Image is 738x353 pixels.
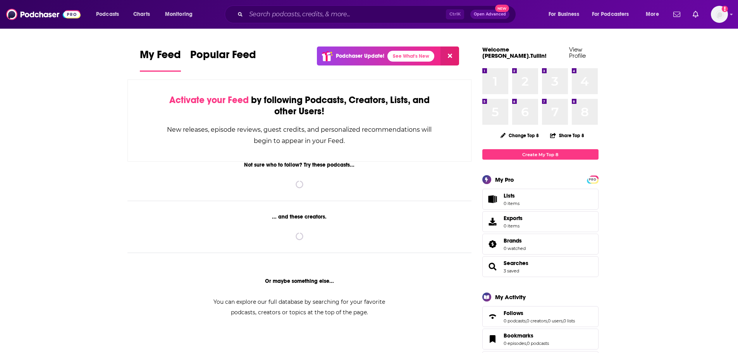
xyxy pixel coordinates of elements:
a: Bookmarks [485,334,501,344]
a: Lists [482,189,599,210]
div: New releases, episode reviews, guest credits, and personalized recommendations will begin to appe... [167,124,433,146]
span: Lists [504,192,520,199]
button: open menu [91,8,129,21]
a: View Profile [569,46,586,59]
span: More [646,9,659,20]
a: Charts [128,8,155,21]
a: 0 lists [563,318,575,324]
span: Brands [504,237,522,244]
a: Welcome [PERSON_NAME].Tullin! [482,46,547,59]
a: 0 watched [504,246,526,251]
span: 0 items [504,201,520,206]
img: Podchaser - Follow, Share and Rate Podcasts [6,7,81,22]
a: Brands [485,239,501,250]
span: Logged in as Maria.Tullin [711,6,728,23]
button: open menu [160,8,203,21]
span: Lists [504,192,515,199]
span: , [563,318,563,324]
a: Create My Top 8 [482,149,599,160]
span: Ctrl K [446,9,464,19]
a: PRO [588,176,597,182]
span: Popular Feed [190,48,256,66]
a: Follows [504,310,575,317]
div: Not sure who to follow? Try these podcasts... [127,162,472,168]
div: Or maybe something else... [127,278,472,284]
button: open menu [543,8,589,21]
div: My Pro [495,176,514,183]
button: Show profile menu [711,6,728,23]
a: Show notifications dropdown [670,8,683,21]
a: My Feed [140,48,181,72]
button: open menu [640,8,669,21]
span: New [495,5,509,12]
span: Follows [504,310,523,317]
button: open menu [587,8,640,21]
img: User Profile [711,6,728,23]
a: Brands [504,237,526,244]
span: Exports [485,216,501,227]
span: For Podcasters [592,9,629,20]
span: Podcasts [96,9,119,20]
button: Share Top 8 [550,128,585,143]
div: You can explore our full database by searching for your favorite podcasts, creators or topics at ... [204,297,395,318]
a: Show notifications dropdown [690,8,702,21]
span: Open Advanced [474,12,506,16]
span: , [526,341,527,346]
span: My Feed [140,48,181,66]
p: Podchaser Update! [336,53,384,59]
span: Exports [504,215,523,222]
div: by following Podcasts, Creators, Lists, and other Users! [167,95,433,117]
span: Follows [482,306,599,327]
a: Follows [485,311,501,322]
span: For Business [549,9,579,20]
a: 3 saved [504,268,519,274]
span: Bookmarks [482,329,599,350]
button: Open AdvancedNew [470,10,509,19]
a: 0 podcasts [504,318,526,324]
span: Brands [482,234,599,255]
svg: Add a profile image [722,6,728,12]
a: Searches [504,260,528,267]
div: Search podcasts, credits, & more... [232,5,523,23]
span: Bookmarks [504,332,533,339]
a: Bookmarks [504,332,549,339]
span: PRO [588,177,597,183]
button: Change Top 8 [496,131,544,140]
a: Exports [482,211,599,232]
a: See What's New [387,51,434,62]
a: Popular Feed [190,48,256,72]
a: 0 creators [526,318,547,324]
span: Activate your Feed [169,94,249,106]
span: 0 items [504,223,523,229]
span: Searches [482,256,599,277]
a: 0 episodes [504,341,526,346]
div: My Activity [495,293,526,301]
span: Lists [485,194,501,205]
input: Search podcasts, credits, & more... [246,8,446,21]
span: Monitoring [165,9,193,20]
a: Searches [485,261,501,272]
div: ... and these creators. [127,214,472,220]
span: Charts [133,9,150,20]
span: , [547,318,548,324]
a: 0 podcasts [527,341,549,346]
a: 0 users [548,318,563,324]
